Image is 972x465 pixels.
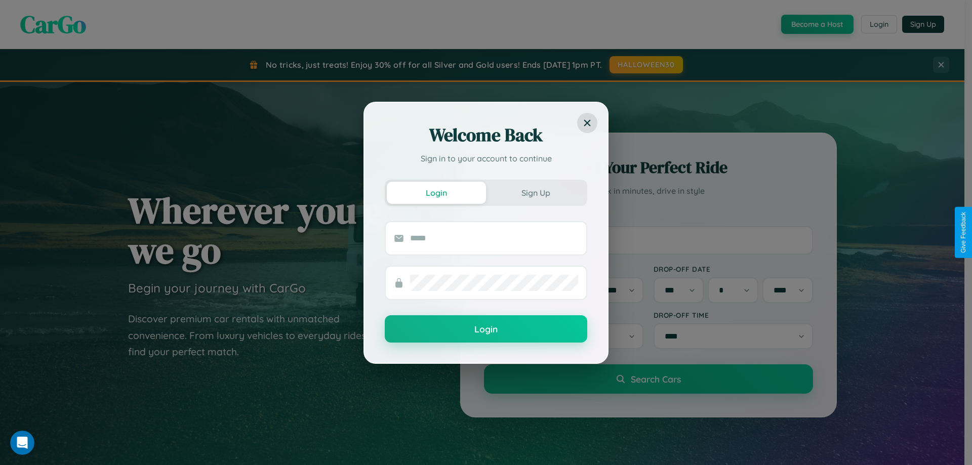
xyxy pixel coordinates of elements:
[387,182,486,204] button: Login
[385,315,587,343] button: Login
[10,431,34,455] iframe: Intercom live chat
[385,123,587,147] h2: Welcome Back
[486,182,585,204] button: Sign Up
[385,152,587,164] p: Sign in to your account to continue
[960,212,967,253] div: Give Feedback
